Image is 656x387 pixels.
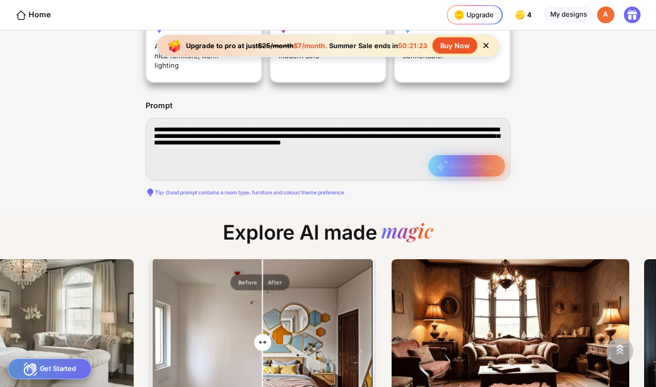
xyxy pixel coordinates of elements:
div: Summer Sale ends in [327,42,429,50]
img: upgrade-banner-new-year-icon.gif [165,36,184,55]
img: upgrade-nav-btn-icon.gif [452,7,467,23]
div: Home [15,10,51,21]
div: Explore AI made [215,221,441,252]
span: 50:21:23 [398,42,427,50]
div: Upgrade [452,7,494,23]
span: $7/month. [294,42,327,50]
div: Prompt [146,102,173,110]
div: A [597,7,614,24]
div: Get Started [8,358,92,379]
div: magic [381,221,433,244]
div: Buy Now [433,37,477,54]
div: Upgrade to pro at just [186,42,327,50]
div: A modern bedroom with nice furniture, warm lighting [154,42,244,74]
div: My designs [544,7,593,24]
span: $25/month [258,42,294,50]
div: Tip: Good prompt contains a room type, furniture and colour/ theme preference [146,188,510,197]
span: 4 [527,11,534,19]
